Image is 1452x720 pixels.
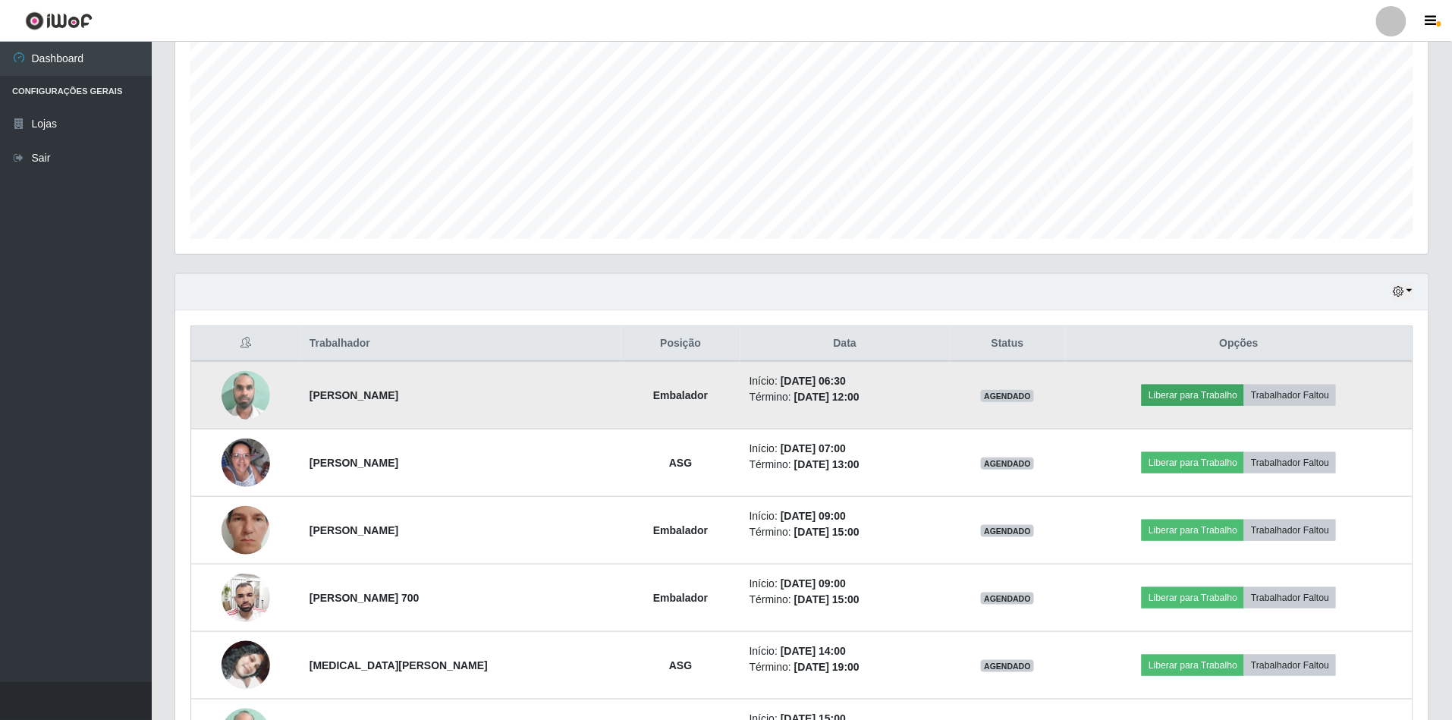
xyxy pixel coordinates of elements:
li: Término: [750,659,941,675]
button: Liberar para Trabalho [1142,655,1244,676]
li: Término: [750,524,941,540]
th: Posição [621,326,740,362]
span: AGENDADO [981,457,1034,470]
li: Término: [750,389,941,405]
th: Status [950,326,1066,362]
strong: Embalador [653,592,708,604]
button: Liberar para Trabalho [1142,587,1244,608]
img: 1756226670726.jpeg [222,439,270,487]
time: [DATE] 06:30 [781,375,846,387]
button: Trabalhador Faltou [1244,655,1336,676]
strong: ASG [669,659,692,671]
li: Início: [750,643,941,659]
time: [DATE] 12:00 [794,391,860,403]
time: [DATE] 14:00 [781,645,846,657]
img: 1756999026566.jpeg [222,622,270,709]
th: Data [740,326,950,362]
time: [DATE] 09:00 [781,510,846,522]
li: Início: [750,508,941,524]
button: Liberar para Trabalho [1142,385,1244,406]
strong: [MEDICAL_DATA][PERSON_NAME] [310,659,488,671]
li: Término: [750,457,941,473]
time: [DATE] 15:00 [794,526,860,538]
li: Início: [750,441,941,457]
span: AGENDADO [981,593,1034,605]
button: Trabalhador Faltou [1244,385,1336,406]
time: [DATE] 09:00 [781,577,846,590]
th: Trabalhador [300,326,621,362]
span: AGENDADO [981,525,1034,537]
time: [DATE] 15:00 [794,593,860,605]
strong: Embalador [653,524,708,536]
img: 1741739537666.jpeg [222,476,270,584]
span: AGENDADO [981,660,1034,672]
img: 1751466407656.jpeg [222,363,270,427]
button: Trabalhador Faltou [1244,452,1336,473]
li: Início: [750,576,941,592]
li: Início: [750,373,941,389]
button: Liberar para Trabalho [1142,452,1244,473]
button: Liberar para Trabalho [1142,520,1244,541]
strong: [PERSON_NAME] [310,389,398,401]
strong: [PERSON_NAME] [310,524,398,536]
th: Opções [1066,326,1413,362]
strong: [PERSON_NAME] 700 [310,592,420,604]
strong: Embalador [653,389,708,401]
strong: ASG [669,457,692,469]
button: Trabalhador Faltou [1244,587,1336,608]
img: 1752975138794.jpeg [222,565,270,630]
time: [DATE] 19:00 [794,661,860,673]
time: [DATE] 07:00 [781,442,846,454]
span: AGENDADO [981,390,1034,402]
li: Término: [750,592,941,608]
button: Trabalhador Faltou [1244,520,1336,541]
strong: [PERSON_NAME] [310,457,398,469]
img: CoreUI Logo [25,11,93,30]
time: [DATE] 13:00 [794,458,860,470]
